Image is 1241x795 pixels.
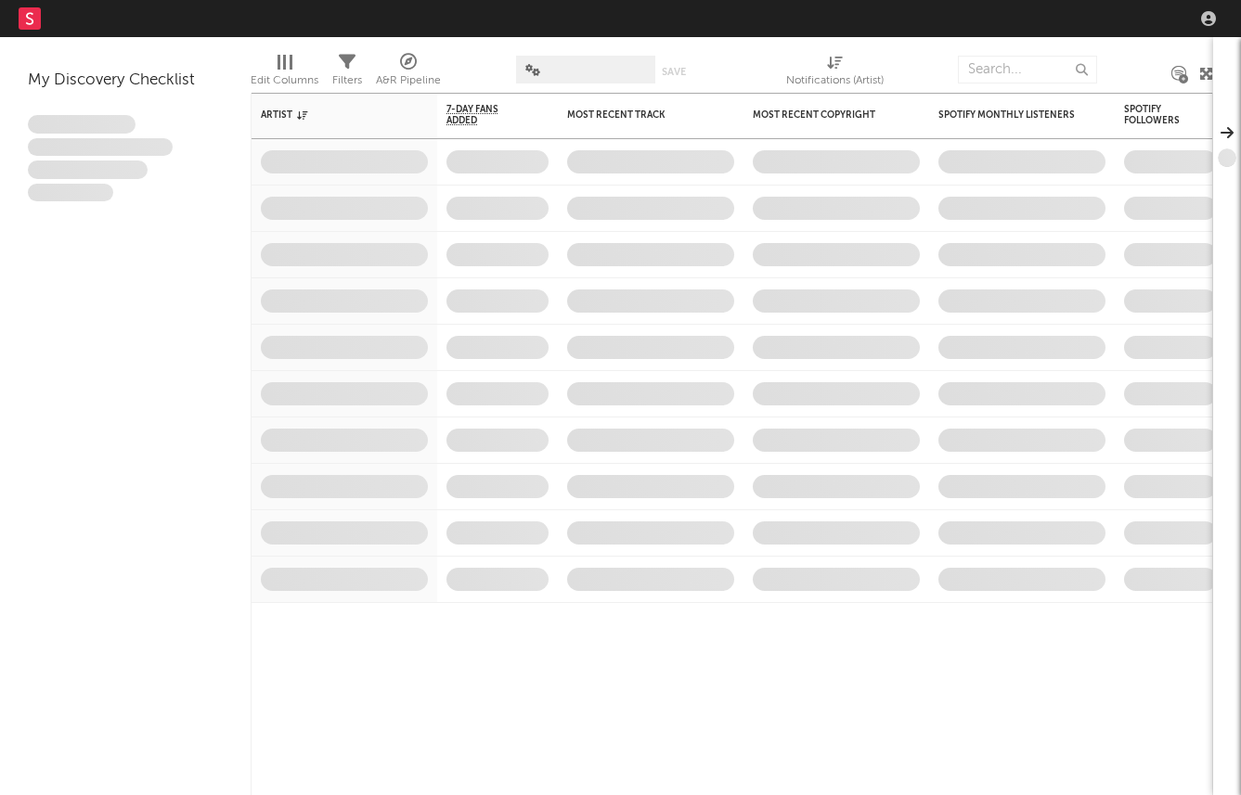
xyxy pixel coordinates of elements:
[786,46,884,100] div: Notifications (Artist)
[1124,104,1189,126] div: Spotify Followers
[938,109,1078,121] div: Spotify Monthly Listeners
[332,46,362,100] div: Filters
[28,184,113,202] span: Aliquam viverra
[567,109,706,121] div: Most Recent Track
[28,115,136,134] span: Lorem ipsum dolor
[261,109,400,121] div: Artist
[753,109,892,121] div: Most Recent Copyright
[251,46,318,100] div: Edit Columns
[786,70,884,92] div: Notifications (Artist)
[251,70,318,92] div: Edit Columns
[376,70,441,92] div: A&R Pipeline
[662,67,686,77] button: Save
[28,70,223,92] div: My Discovery Checklist
[376,46,441,100] div: A&R Pipeline
[446,104,521,126] span: 7-Day Fans Added
[28,138,173,157] span: Integer aliquet in purus et
[28,160,148,179] span: Praesent ac interdum
[332,70,362,92] div: Filters
[958,56,1097,83] input: Search...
